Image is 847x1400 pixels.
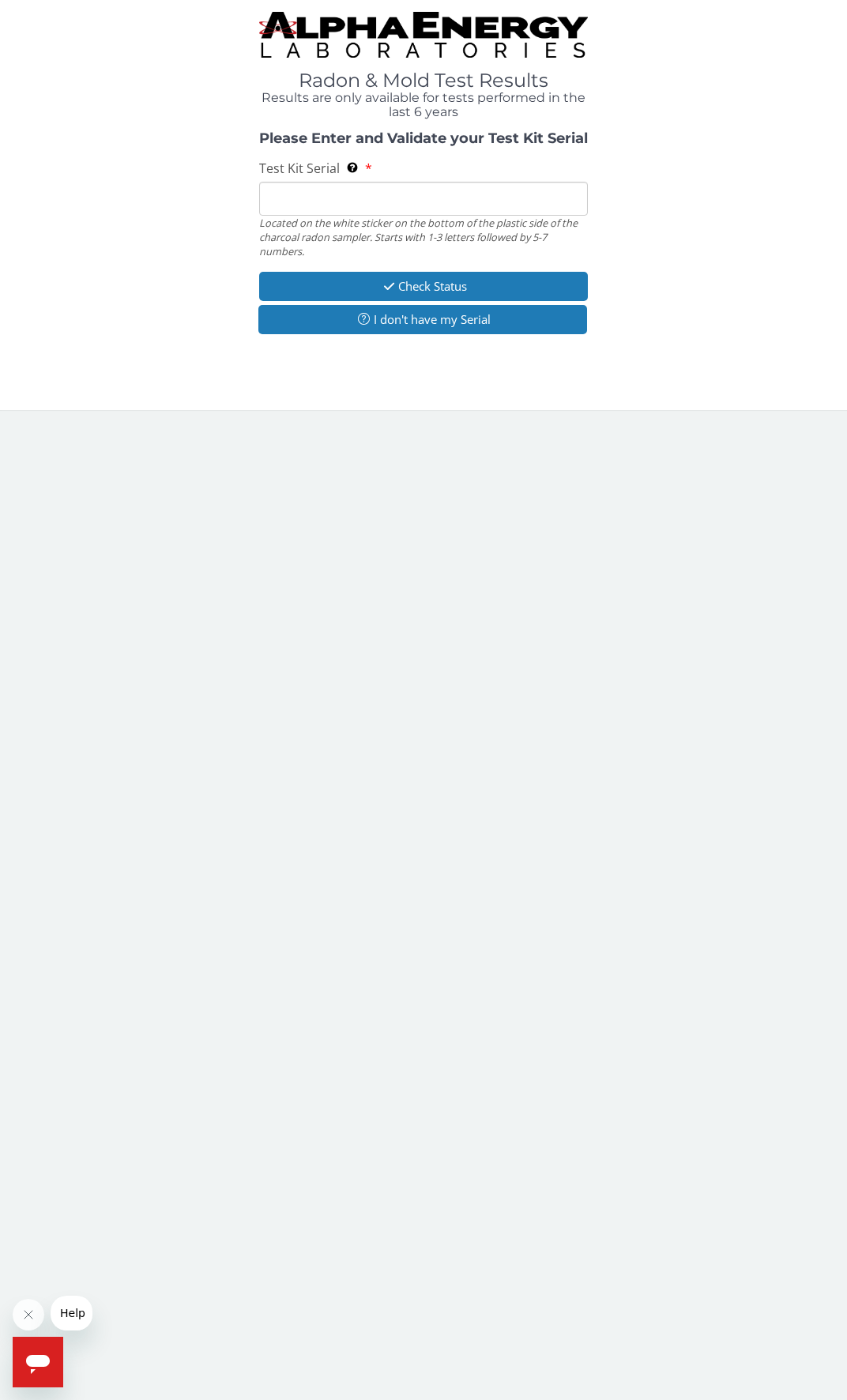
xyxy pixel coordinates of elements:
img: TightCrop.jpg [259,12,589,58]
strong: Please Enter and Validate your Test Kit Serial [259,130,588,147]
div: Located on the white sticker on the bottom of the plastic side of the charcoal radon sampler. Sta... [259,216,589,259]
span: Test Kit Serial [259,160,340,177]
iframe: Message from company [51,1296,92,1330]
button: I don't have my Serial [258,305,588,334]
button: Check Status [259,272,589,301]
iframe: Button to launch messaging window [13,1337,63,1387]
h1: Radon & Mold Test Results [259,70,589,91]
iframe: Close message [13,1299,44,1330]
h4: Results are only available for tests performed in the last 6 years [259,91,589,119]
